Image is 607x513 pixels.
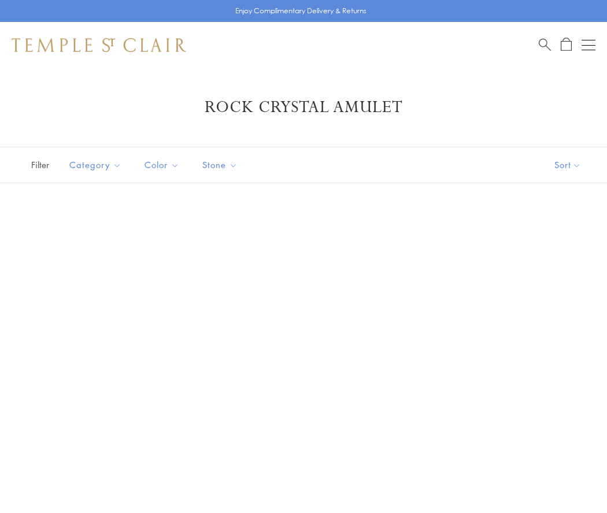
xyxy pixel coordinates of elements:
[561,38,572,52] a: Open Shopping Bag
[136,152,188,178] button: Color
[12,38,186,52] img: Temple St. Clair
[194,152,246,178] button: Stone
[235,5,367,17] p: Enjoy Complimentary Delivery & Returns
[539,38,551,52] a: Search
[139,158,188,172] span: Color
[64,158,130,172] span: Category
[197,158,246,172] span: Stone
[29,97,578,118] h1: Rock Crystal Amulet
[528,147,607,183] button: Show sort by
[582,38,595,52] button: Open navigation
[61,152,130,178] button: Category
